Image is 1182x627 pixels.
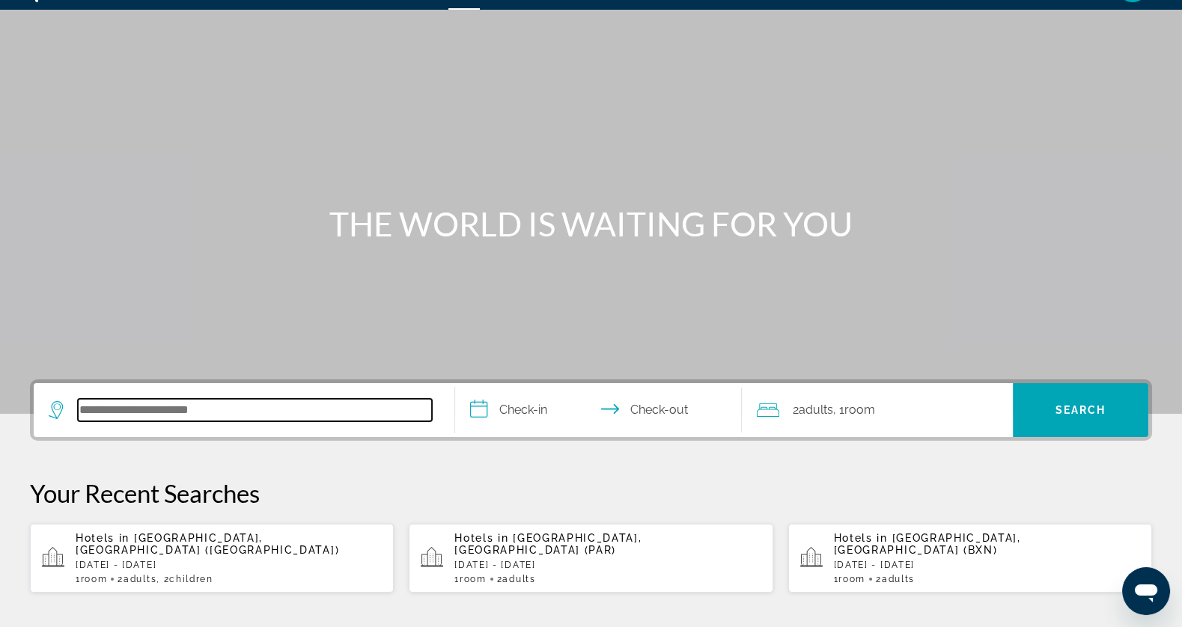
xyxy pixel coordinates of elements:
[460,574,487,584] span: Room
[455,383,741,437] button: Select check in and out date
[454,574,486,584] span: 1
[834,574,865,584] span: 1
[834,532,1021,556] span: [GEOGRAPHIC_DATA], [GEOGRAPHIC_DATA] (BXN)
[876,574,915,584] span: 2
[311,204,872,243] h1: THE WORLD IS WAITING FOR YOU
[799,403,833,417] span: Adults
[76,532,130,544] span: Hotels in
[124,574,156,584] span: Adults
[30,478,1152,508] p: Your Recent Searches
[118,574,156,584] span: 2
[156,574,213,584] span: , 2
[78,399,432,421] input: Search hotel destination
[1013,383,1148,437] button: Search
[838,574,865,584] span: Room
[1122,567,1170,615] iframe: Кнопка запуска окна обмена сообщениями
[497,574,536,584] span: 2
[834,560,1140,570] p: [DATE] - [DATE]
[169,574,213,584] span: Children
[454,532,642,556] span: [GEOGRAPHIC_DATA], [GEOGRAPHIC_DATA] (PAR)
[454,560,761,570] p: [DATE] - [DATE]
[76,532,339,556] span: [GEOGRAPHIC_DATA], [GEOGRAPHIC_DATA] ([GEOGRAPHIC_DATA])
[30,523,394,593] button: Hotels in [GEOGRAPHIC_DATA], [GEOGRAPHIC_DATA] ([GEOGRAPHIC_DATA])[DATE] - [DATE]1Room2Adults, 2C...
[788,523,1152,593] button: Hotels in [GEOGRAPHIC_DATA], [GEOGRAPHIC_DATA] (BXN)[DATE] - [DATE]1Room2Adults
[882,574,915,584] span: Adults
[1055,404,1106,416] span: Search
[833,400,875,420] span: , 1
[844,403,875,417] span: Room
[834,532,888,544] span: Hotels in
[76,560,382,570] p: [DATE] - [DATE]
[76,574,107,584] span: 1
[742,383,1013,437] button: Travelers: 2 adults, 0 children
[502,574,535,584] span: Adults
[793,400,833,420] span: 2
[81,574,108,584] span: Room
[34,383,1148,437] div: Search widget
[409,523,773,593] button: Hotels in [GEOGRAPHIC_DATA], [GEOGRAPHIC_DATA] (PAR)[DATE] - [DATE]1Room2Adults
[454,532,508,544] span: Hotels in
